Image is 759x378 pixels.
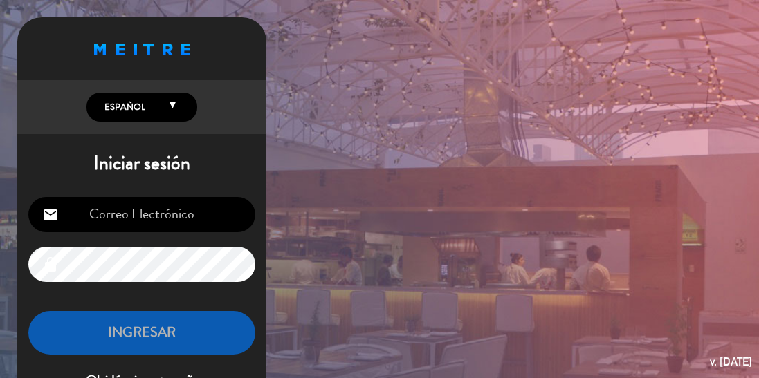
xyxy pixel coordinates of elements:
[28,311,255,355] button: INGRESAR
[42,207,59,223] i: email
[17,152,266,176] h1: Iniciar sesión
[101,100,145,114] span: Español
[94,44,190,55] img: MEITRE
[28,197,255,232] input: Correo Electrónico
[710,352,752,371] div: v. [DATE]
[42,256,59,273] i: lock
